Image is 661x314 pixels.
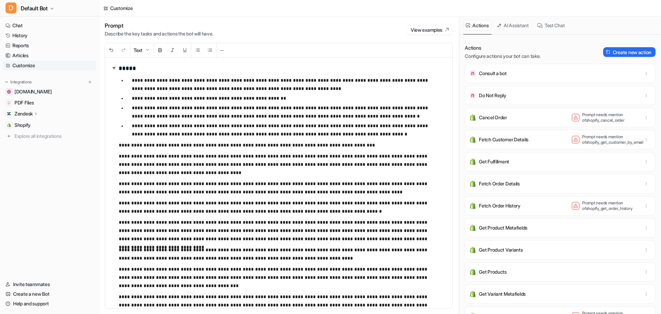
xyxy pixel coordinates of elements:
button: Italic [166,43,179,57]
img: Undo [108,47,114,53]
a: Articles [3,51,96,60]
p: Describe the key tasks and actions the bot will have. [105,30,213,37]
p: Get Products [479,269,507,275]
span: D [6,2,17,13]
button: Actions [463,20,492,31]
img: Bold [157,47,163,53]
p: Get Product Metafields [479,224,527,231]
span: Shopify [14,122,31,129]
p: Get Variant Metafields [479,291,526,297]
p: Integrations [10,79,32,85]
img: PDF Files [7,101,11,105]
img: menu_add.svg [87,80,92,84]
img: explore all integrations [6,133,12,140]
img: Create action [606,50,611,54]
p: Fetch Order Details [479,180,520,187]
a: Reports [3,41,96,50]
a: History [3,31,96,40]
img: Get Product Metafields icon [469,224,476,231]
p: Configure actions your bot can take. [465,53,541,60]
button: Ordered List [204,43,216,57]
a: Customize [3,61,96,70]
a: Chat [3,21,96,30]
img: Zendesk [7,112,11,116]
a: Explore all integrations [3,131,96,141]
a: PDF FilesPDF Files [3,98,96,108]
img: Underline [182,47,188,53]
img: Get Products icon [469,269,476,275]
img: Fetch Order History icon [469,202,476,209]
img: Unordered List [195,47,200,53]
p: Cancel Order [479,114,507,121]
span: [DOMAIN_NAME] [14,88,52,95]
img: Ordered List [207,47,213,53]
img: Get Fulfillment icon [469,158,476,165]
p: Do Not Reply [479,92,506,99]
p: Prompt needs mention of shopify_cancel_order [582,112,637,123]
img: Redo [121,47,126,53]
img: Italic [170,47,175,53]
p: Prompt needs mention of shopify_get_customer_by_email [582,134,637,145]
a: wovenwood.co.uk[DOMAIN_NAME] [3,87,96,97]
img: Fetch Order Details icon [469,180,476,187]
img: expand-arrow.svg [111,64,117,71]
img: Dropdown Down Arrow [145,47,150,53]
button: Redo [117,43,130,57]
p: Consult a bot [479,70,506,77]
img: expand menu [4,80,9,84]
button: ─ [217,43,228,57]
button: Integrations [3,79,34,85]
p: Zendesk [14,110,33,117]
h1: Prompt [105,22,213,29]
a: Invite teammates [3,280,96,289]
p: Fetch Order History [479,202,521,209]
img: Shopify [7,123,11,127]
div: Customize [110,4,133,12]
button: Underline [179,43,191,57]
button: Text [130,43,154,57]
button: AI Assistant [494,20,532,31]
button: Create new action [603,47,655,57]
img: Get Product Variants icon [469,246,476,253]
span: Default Bot [21,3,48,13]
button: Unordered List [191,43,204,57]
button: View examples [407,25,453,34]
span: PDF Files [14,99,34,106]
a: Help and support [3,299,96,308]
p: Prompt needs mention of shopify_get_order_history [582,200,637,211]
img: Fetch Customer Details icon [469,136,476,143]
p: Get Product Variants [479,246,523,253]
p: Fetch Customer Details [479,136,528,143]
img: wovenwood.co.uk [7,90,11,94]
a: Create a new Bot [3,289,96,299]
img: Get Variant Metafields icon [469,291,476,297]
img: Cancel Order icon [469,114,476,121]
p: Actions [465,44,541,51]
button: Bold [154,43,166,57]
p: Get Fulfillment [479,158,509,165]
img: Do Not Reply icon [469,92,476,99]
img: Consult a bot icon [469,70,476,77]
span: Explore all integrations [14,131,93,142]
button: Undo [105,43,117,57]
a: ShopifyShopify [3,120,96,130]
button: Test Chat [535,20,568,31]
